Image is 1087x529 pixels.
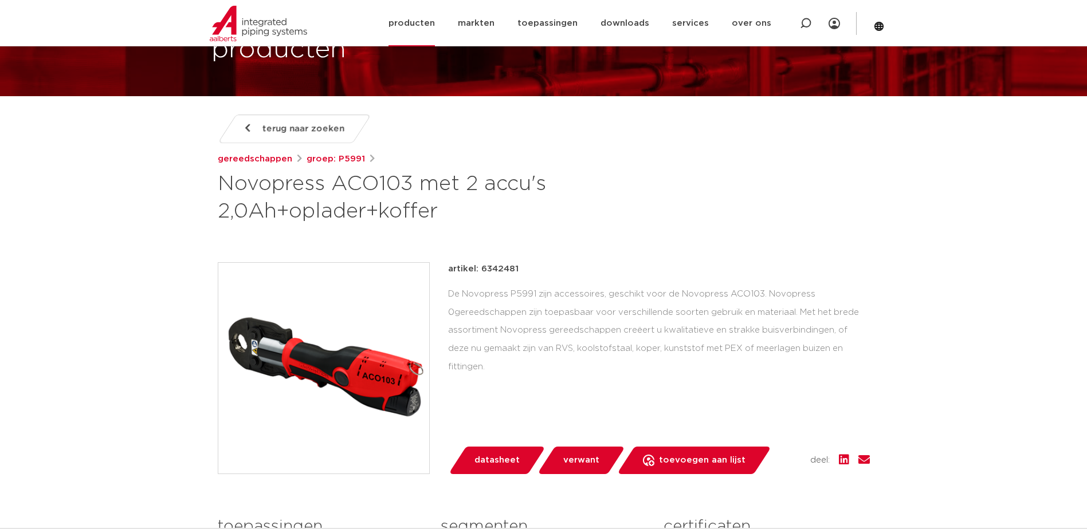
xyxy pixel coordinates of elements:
[659,451,745,469] span: toevoegen aan lijst
[262,120,344,138] span: terug naar zoeken
[810,453,830,467] span: deel:
[474,451,520,469] span: datasheet
[218,171,648,226] h1: Novopress ACO103 met 2 accu's 2,0Ah+oplader+koffer
[211,31,346,68] h1: producten
[448,262,519,276] p: artikel: 6342481
[218,263,429,473] img: Product Image for Novopress ACO103 met 2 accu's 2,0Ah+oplader+koffer
[217,115,371,143] a: terug naar zoeken
[537,447,625,474] a: verwant
[448,447,546,474] a: datasheet
[563,451,599,469] span: verwant
[448,285,870,376] div: De Novopress P5991 zijn accessoires, geschikt voor de Novopress ACO103. Novopress 0gereedschappen...
[307,152,365,166] a: groep: P5991
[218,152,292,166] a: gereedschappen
